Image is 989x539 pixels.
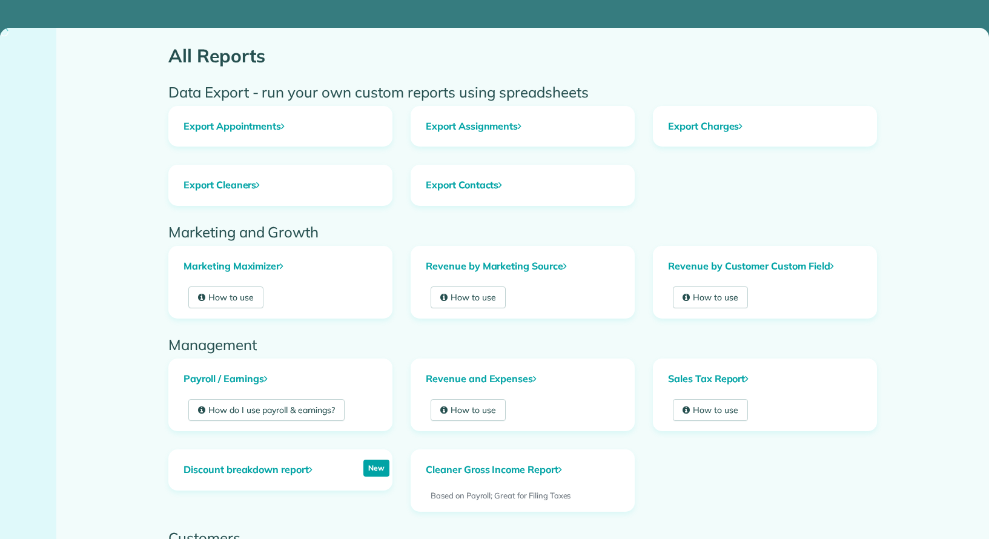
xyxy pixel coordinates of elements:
[169,359,392,399] a: Payroll / Earnings
[169,107,392,147] a: Export Appointments
[188,399,345,421] a: How do I use payroll & earnings?
[431,490,615,502] p: Based on Payroll; Great for Filing Taxes
[431,399,506,421] a: How to use
[188,286,263,308] a: How to use
[653,359,876,399] a: Sales Tax Report
[411,165,634,205] a: Export Contacts
[673,399,748,421] a: How to use
[168,46,877,66] h1: All Reports
[431,286,506,308] a: How to use
[363,460,389,477] p: New
[168,337,877,352] h2: Management
[168,84,877,100] h2: Data Export - run your own custom reports using spreadsheets
[411,107,634,147] a: Export Assignments
[411,246,634,286] a: Revenue by Marketing Source
[653,107,876,147] a: Export Charges
[169,165,392,205] a: Export Cleaners
[169,450,327,490] a: Discount breakdown report
[169,246,392,286] a: Marketing Maximizer
[411,359,634,399] a: Revenue and Expenses
[653,246,876,286] a: Revenue by Customer Custom Field
[673,286,748,308] a: How to use
[168,224,877,240] h2: Marketing and Growth
[411,450,577,490] a: Cleaner Gross Income Report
